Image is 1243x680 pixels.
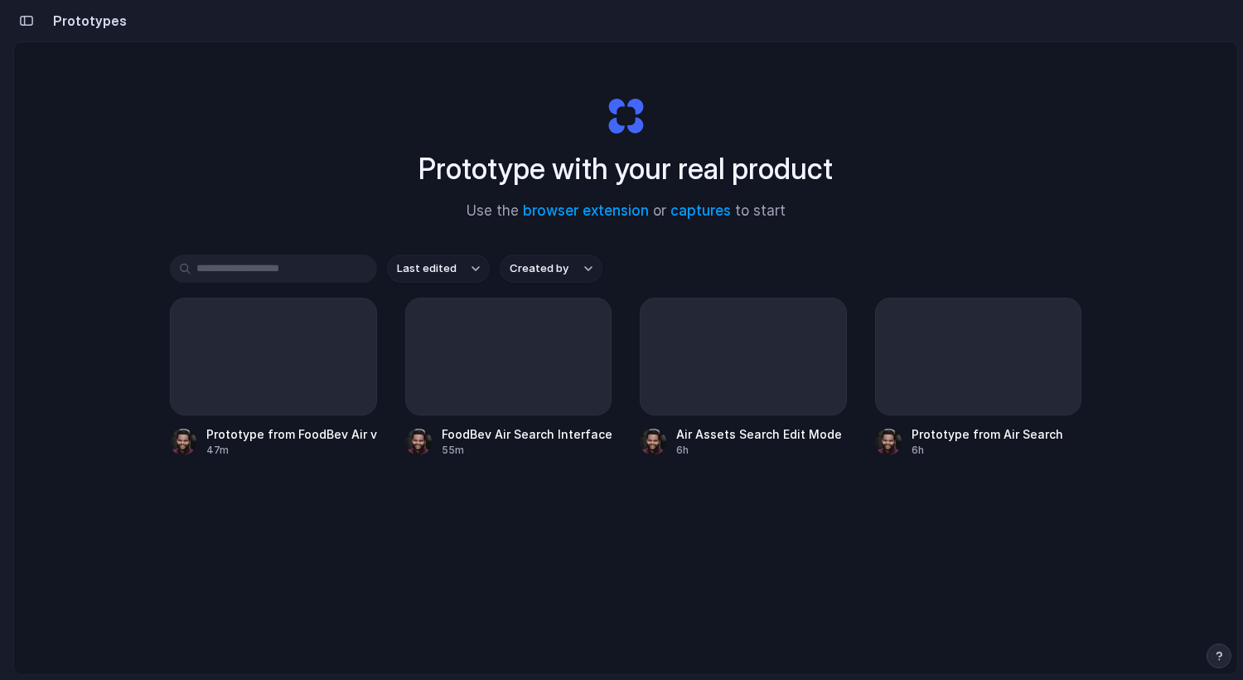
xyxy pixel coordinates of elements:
a: FoodBev Air Search Interface55m [405,298,612,458]
a: browser extension [523,202,649,219]
div: Air Assets Search Edit Mode [676,425,842,443]
a: Prototype from FoodBev Air v247m [170,298,377,458]
div: FoodBev Air Search Interface [442,425,612,443]
button: Created by [500,255,602,283]
div: Prototype from FoodBev Air v2 [206,425,377,443]
div: 55m [442,443,612,458]
a: Air Assets Search Edit Mode6h [640,298,847,458]
div: 6h [676,443,842,458]
div: Prototype from Air Search [912,425,1063,443]
div: 6h [912,443,1063,458]
div: 47m [206,443,377,458]
a: captures [670,202,731,219]
span: Last edited [397,260,457,277]
span: Use the or to start [467,201,786,222]
h2: Prototypes [46,11,127,31]
span: Created by [510,260,568,277]
h1: Prototype with your real product [418,147,833,191]
a: Prototype from Air Search6h [875,298,1082,458]
button: Last edited [387,255,490,283]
